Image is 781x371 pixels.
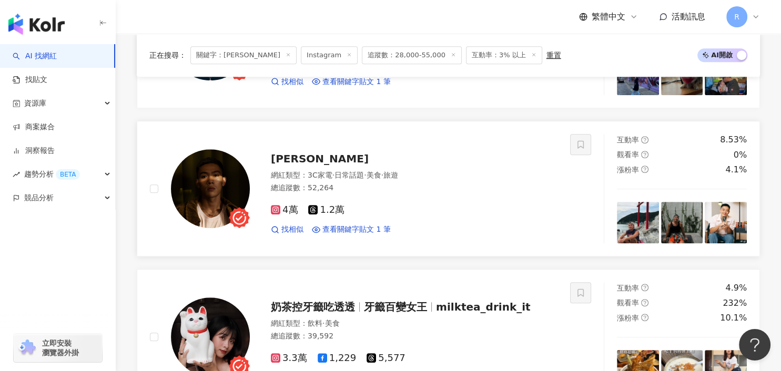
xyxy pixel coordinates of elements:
a: 查看關鍵字貼文 1 筆 [312,77,391,87]
span: R [734,11,739,23]
div: BETA [56,169,80,180]
span: 繁體中文 [592,11,625,23]
a: 商案媒合 [13,122,55,132]
div: 10.1% [720,312,747,324]
span: question-circle [641,151,648,158]
span: 活動訊息 [672,12,705,22]
span: question-circle [641,284,648,291]
div: 網紅類型 ： [271,170,557,181]
a: KOL Avatar[PERSON_NAME]網紅類型：3C家電·日常話題·美食·旅遊總追蹤數：52,2644萬1.2萬找相似查看關鍵字貼文 1 筆互動率question-circle8.53%... [137,121,760,256]
span: rise [13,171,20,178]
span: 互動率 [617,136,639,144]
a: 洞察報告 [13,146,55,156]
span: 旅遊 [383,171,398,179]
img: logo [8,14,65,35]
span: [PERSON_NAME] [271,152,369,165]
img: KOL Avatar [171,149,250,228]
a: searchAI 找網紅 [13,51,57,61]
span: 找相似 [281,77,303,87]
span: question-circle [641,314,648,321]
div: 232% [723,297,747,309]
span: 3.3萬 [271,353,307,364]
span: 日常話題 [334,171,364,179]
span: 趨勢分析 [24,162,80,186]
span: 關鍵字：[PERSON_NAME] [190,46,297,64]
iframe: Help Scout Beacon - Open [739,329,770,360]
span: 查看關鍵字貼文 1 筆 [322,77,391,87]
span: 飲料 [308,319,322,327]
span: 立即安裝 瀏覽器外掛 [42,338,79,357]
span: 5,577 [367,353,405,364]
div: 網紅類型 ： [271,318,557,329]
span: 牙籤百變女王 [364,301,427,313]
span: 美食 [324,319,339,327]
span: question-circle [641,166,648,173]
span: 互動率 [617,284,639,292]
div: 總追蹤數 ： 39,592 [271,331,557,342]
span: 互動率：3% 以上 [466,46,542,64]
div: 4.9% [725,282,747,294]
div: 重置 [546,51,561,59]
span: 美食 [367,171,381,179]
span: · [322,319,324,327]
span: 4萬 [271,204,298,215]
span: 3C家電 [308,171,332,179]
span: · [332,171,334,179]
a: 查看關鍵字貼文 1 筆 [312,224,391,235]
span: milktea_drink_it [436,301,530,313]
img: chrome extension [17,339,37,356]
span: · [364,171,366,179]
span: 查看關鍵字貼文 1 筆 [322,224,391,235]
span: 競品分析 [24,186,54,210]
span: 漲粉率 [617,314,639,322]
span: 資源庫 [24,91,46,115]
div: 4.1% [725,164,747,176]
span: 找相似 [281,224,303,235]
img: post-image [661,202,703,244]
span: 漲粉率 [617,166,639,174]
a: 找貼文 [13,75,47,85]
span: 觀看率 [617,150,639,159]
span: 1,229 [318,353,357,364]
span: 奶茶控牙籤吃透透 [271,301,355,313]
span: question-circle [641,136,648,143]
span: 追蹤數：28,000-55,000 [362,46,462,64]
a: 找相似 [271,224,303,235]
span: Instagram [301,46,358,64]
span: 正在搜尋 ： [149,51,186,59]
span: 觀看率 [617,298,639,307]
div: 8.53% [720,134,747,146]
span: question-circle [641,299,648,306]
span: · [381,171,383,179]
span: 1.2萬 [308,204,344,215]
div: 總追蹤數 ： 52,264 [271,183,557,193]
a: 找相似 [271,77,303,87]
div: 0% [734,149,747,161]
a: chrome extension立即安裝 瀏覽器外掛 [14,334,102,362]
img: post-image [705,202,747,244]
img: post-image [617,202,659,244]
